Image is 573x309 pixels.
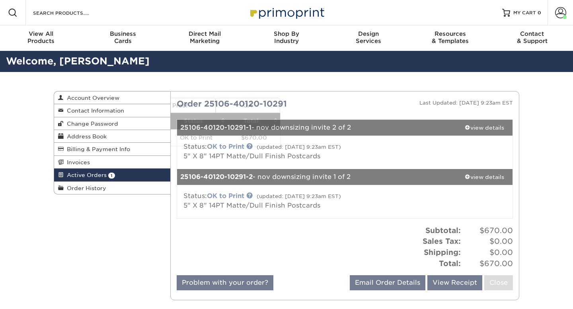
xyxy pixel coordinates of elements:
[180,124,251,131] strong: 25106-40120-10291-1
[456,173,513,181] div: view details
[64,185,106,191] span: Order History
[64,133,107,140] span: Address Book
[425,226,461,235] strong: Subtotal:
[427,275,482,290] a: View Receipt
[484,275,513,290] a: Close
[108,173,115,179] span: 1
[350,275,425,290] a: Email Order Details
[439,259,461,268] strong: Total:
[164,30,246,45] div: Marketing
[177,169,457,185] div: - nov downsizing invite 1 of 2
[463,258,513,269] span: $670.00
[327,30,409,37] span: Design
[54,117,170,130] a: Change Password
[456,124,513,132] div: view details
[82,30,164,45] div: Cards
[54,130,170,143] a: Address Book
[246,30,327,45] div: Industry
[180,173,253,181] strong: 25106-40120-10291-2
[423,237,461,245] strong: Sales Tax:
[54,104,170,117] a: Contact Information
[409,30,491,45] div: & Templates
[32,8,110,17] input: SEARCH PRODUCTS.....
[424,248,461,257] strong: Shipping:
[246,25,327,51] a: Shop ByIndustry
[54,91,170,104] a: Account Overview
[491,30,573,37] span: Contact
[246,30,327,37] span: Shop By
[54,143,170,155] a: Billing & Payment Info
[456,120,513,136] a: view details
[54,182,170,194] a: Order History
[64,107,124,114] span: Contact Information
[257,193,341,199] small: (updated: [DATE] 9:23am EST)
[64,120,118,127] span: Change Password
[171,98,345,110] div: Order 25106-40120-10291
[327,25,409,51] a: DesignServices
[64,95,119,101] span: Account Overview
[177,142,401,161] div: Status:
[463,247,513,258] span: $0.00
[177,275,273,290] a: Problem with your order?
[64,172,107,178] span: Active Orders
[463,225,513,236] span: $670.00
[257,144,341,150] small: (updated: [DATE] 9:23am EST)
[54,169,170,181] a: Active Orders 1
[327,30,409,45] div: Services
[538,10,541,16] span: 0
[183,202,320,209] a: 5" X 8" 14PT Matte/Dull Finish Postcards
[463,236,513,247] span: $0.00
[419,100,513,106] small: Last Updated: [DATE] 9:23am EST
[164,30,246,37] span: Direct Mail
[409,25,491,51] a: Resources& Templates
[207,143,244,150] a: OK to Print
[64,159,90,165] span: Invoices
[164,25,246,51] a: Direct MailMarketing
[64,146,130,152] span: Billing & Payment Info
[456,169,513,185] a: view details
[247,4,326,21] img: Primoprint
[177,191,401,210] div: Status:
[409,30,491,37] span: Resources
[513,10,536,16] span: MY CART
[54,156,170,169] a: Invoices
[491,30,573,45] div: & Support
[183,152,320,160] a: 5" X 8" 14PT Matte/Dull Finish Postcards
[82,25,164,51] a: BusinessCards
[82,30,164,37] span: Business
[177,120,457,136] div: - nov downsizing invite 2 of 2
[207,192,244,200] a: OK to Print
[491,25,573,51] a: Contact& Support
